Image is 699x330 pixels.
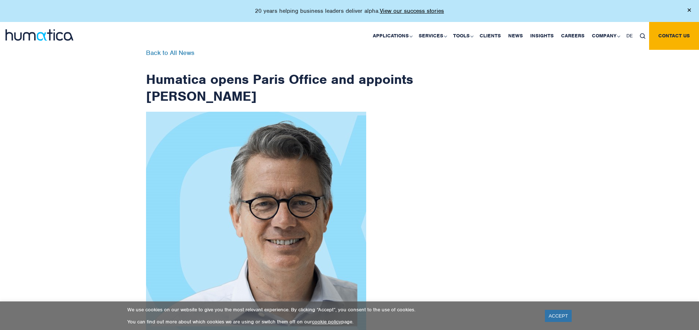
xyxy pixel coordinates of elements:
a: Company [588,22,623,50]
a: Careers [557,22,588,50]
img: search_icon [640,33,645,39]
a: Services [415,22,449,50]
a: Insights [527,22,557,50]
a: Tools [449,22,476,50]
p: You can find out more about which cookies we are using or switch them off on our page. [127,319,536,325]
p: 20 years helping business leaders deliver alpha. [255,7,444,15]
a: View our success stories [380,7,444,15]
a: ACCEPT [545,310,572,322]
p: We use cookies on our website to give you the most relevant experience. By clicking “Accept”, you... [127,307,536,313]
a: Clients [476,22,505,50]
a: Applications [369,22,415,50]
a: Contact us [649,22,699,50]
img: logo [6,29,73,41]
a: Back to All News [146,49,194,57]
h1: Humatica opens Paris Office and appoints [PERSON_NAME] [146,50,414,104]
span: DE [626,33,633,39]
a: News [505,22,527,50]
a: DE [623,22,636,50]
a: cookie policy [312,319,341,325]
